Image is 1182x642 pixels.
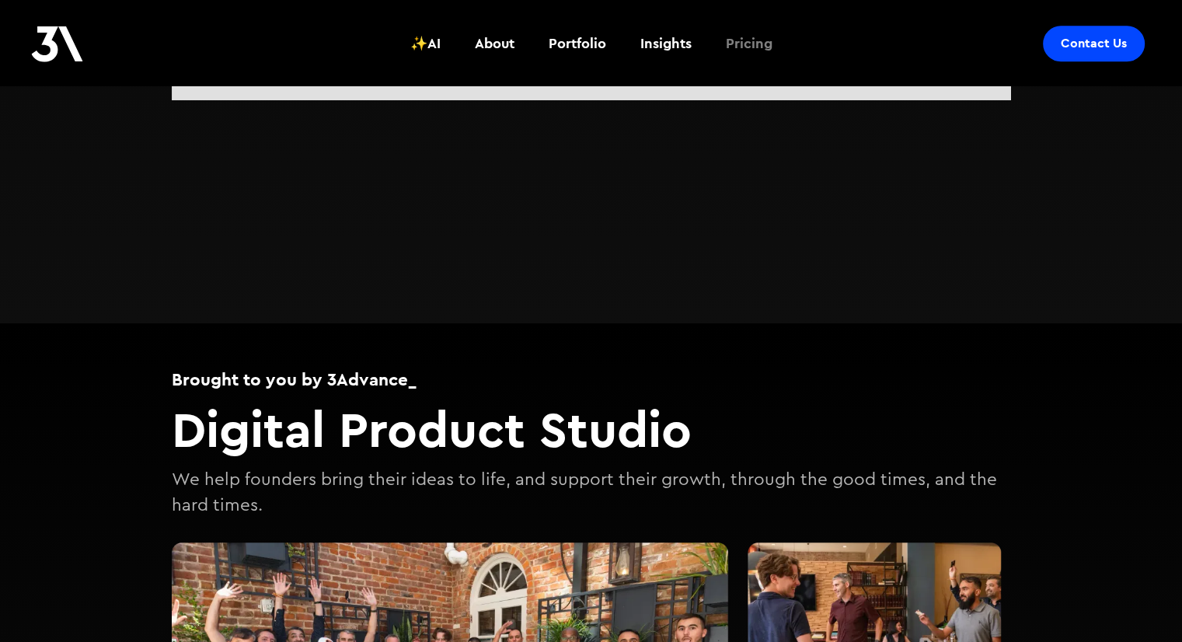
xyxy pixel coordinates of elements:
[410,33,441,54] div: ✨AI
[717,15,782,72] a: Pricing
[539,15,615,72] a: Portfolio
[631,15,701,72] a: Insights
[401,15,450,72] a: ✨AI
[475,33,514,54] div: About
[726,33,772,54] div: Pricing
[465,15,524,72] a: About
[1043,26,1145,61] a: Contact Us
[172,400,1011,459] h2: Digital Product Studio
[1061,36,1127,51] div: Contact Us
[640,33,692,54] div: Insights
[172,367,1011,392] h1: Brought to you by 3Advance_
[172,467,1011,519] p: We help founders bring their ideas to life, and support their growth, through the good times, and...
[549,33,606,54] div: Portfolio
